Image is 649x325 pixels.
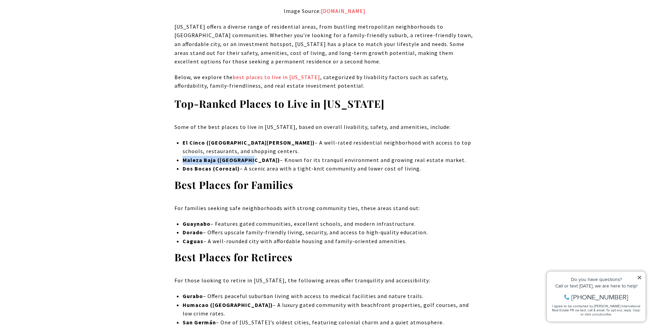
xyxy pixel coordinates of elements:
strong: Dorado [183,229,203,236]
span: I agree to be contacted by [PERSON_NAME] International Real Estate PR via text, call & email. To ... [9,42,97,55]
li: – A scenic area with a tight-knit community and lower cost of living. [183,164,475,173]
li: – A luxury gated community with beachfront properties, golf courses, and low crime rates. [183,301,475,318]
strong: El Cinco ([GEOGRAPHIC_DATA][PERSON_NAME]) [183,139,315,146]
strong: Top-Ranked Places to Live in [US_STATE] [174,97,385,110]
strong: Best Places for Retirees [174,250,293,264]
p: For families seeking safe neighborhoods with strong community ties, these areas stand out: [174,204,475,213]
li: – Known for its tranquil environment and growing real estate market. [183,156,475,165]
li: – A well-rounded city with affordable housing and family-oriented amenities. [183,237,475,246]
p: Some of the best places to live in [US_STATE], based on overall livability, safety, and amenities... [174,123,475,132]
li: – A well-rated residential neighborhood with access to top schools, restaurants, and shopping cen... [183,138,475,156]
span: [PHONE_NUMBER] [28,32,85,39]
strong: Dos Bocas (Corozal) [183,165,240,172]
strong: Maleza Baja ([GEOGRAPHIC_DATA]) [183,157,280,163]
strong: Gurabo [183,293,203,299]
div: Call or text [DATE], we are here to help! [7,22,98,27]
li: – Offers upscale family-friendly living, security, and access to high-quality education. [183,228,475,237]
li: – Features gated communities, excellent schools, and modern infrastructure. [183,220,475,228]
strong: Best Places for Families [174,178,293,192]
div: Do you have questions? [7,15,98,20]
p: For those looking to retire in [US_STATE], the following areas offer tranquility and accessibility: [174,276,475,285]
strong: Guaynabo [183,220,211,227]
strong: Caguas [183,238,203,245]
li: – Offers peaceful suburban living with access to medical facilities and nature trails. [183,292,475,301]
strong: Humacao ([GEOGRAPHIC_DATA]) [183,301,273,308]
